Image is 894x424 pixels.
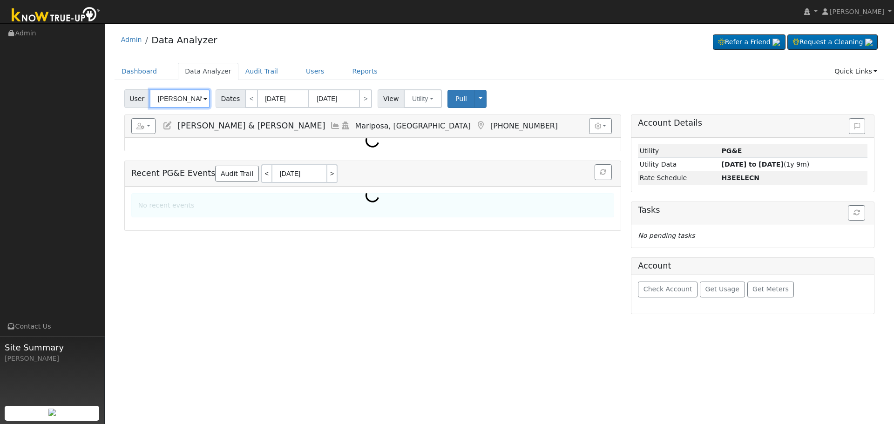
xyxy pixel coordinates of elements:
[713,34,786,50] a: Refer a Friend
[638,158,720,171] td: Utility Data
[299,63,332,80] a: Users
[848,205,865,221] button: Refresh
[638,171,720,185] td: Rate Schedule
[330,121,340,130] a: Multi-Series Graph
[643,285,692,293] span: Check Account
[5,341,100,354] span: Site Summary
[787,34,878,50] a: Request a Cleaning
[404,89,442,108] button: Utility
[865,39,873,46] img: retrieve
[722,147,742,155] strong: ID: 15908096, authorized: 01/08/25
[638,118,867,128] h5: Account Details
[245,89,258,108] a: <
[830,8,884,15] span: [PERSON_NAME]
[827,63,884,80] a: Quick Links
[215,166,258,182] a: Audit Trail
[149,89,210,108] input: Select a User
[705,285,739,293] span: Get Usage
[475,121,486,130] a: Map
[115,63,164,80] a: Dashboard
[121,36,142,43] a: Admin
[238,63,285,80] a: Audit Trail
[355,121,471,130] span: Mariposa, [GEOGRAPHIC_DATA]
[752,285,789,293] span: Get Meters
[48,409,56,416] img: retrieve
[638,205,867,215] h5: Tasks
[638,144,720,158] td: Utility
[340,121,351,130] a: Login As (last Never)
[747,282,794,297] button: Get Meters
[849,118,865,134] button: Issue History
[772,39,780,46] img: retrieve
[595,164,612,180] button: Refresh
[455,95,467,102] span: Pull
[151,34,217,46] a: Data Analyzer
[447,90,475,108] button: Pull
[638,261,671,270] h5: Account
[163,121,173,130] a: Edit User (24461)
[378,89,404,108] span: View
[216,89,245,108] span: Dates
[178,63,238,80] a: Data Analyzer
[177,121,325,130] span: [PERSON_NAME] & [PERSON_NAME]
[124,89,150,108] span: User
[5,354,100,363] div: [PERSON_NAME]
[345,63,385,80] a: Reports
[261,164,271,183] a: <
[490,121,558,130] span: [PHONE_NUMBER]
[722,161,810,168] span: (1y 9m)
[131,164,614,183] h5: Recent PG&E Events
[7,5,105,26] img: Know True-Up
[700,282,745,297] button: Get Usage
[638,282,698,297] button: Check Account
[327,164,338,183] a: >
[722,174,760,182] strong: Q
[359,89,372,108] a: >
[722,161,784,168] strong: [DATE] to [DATE]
